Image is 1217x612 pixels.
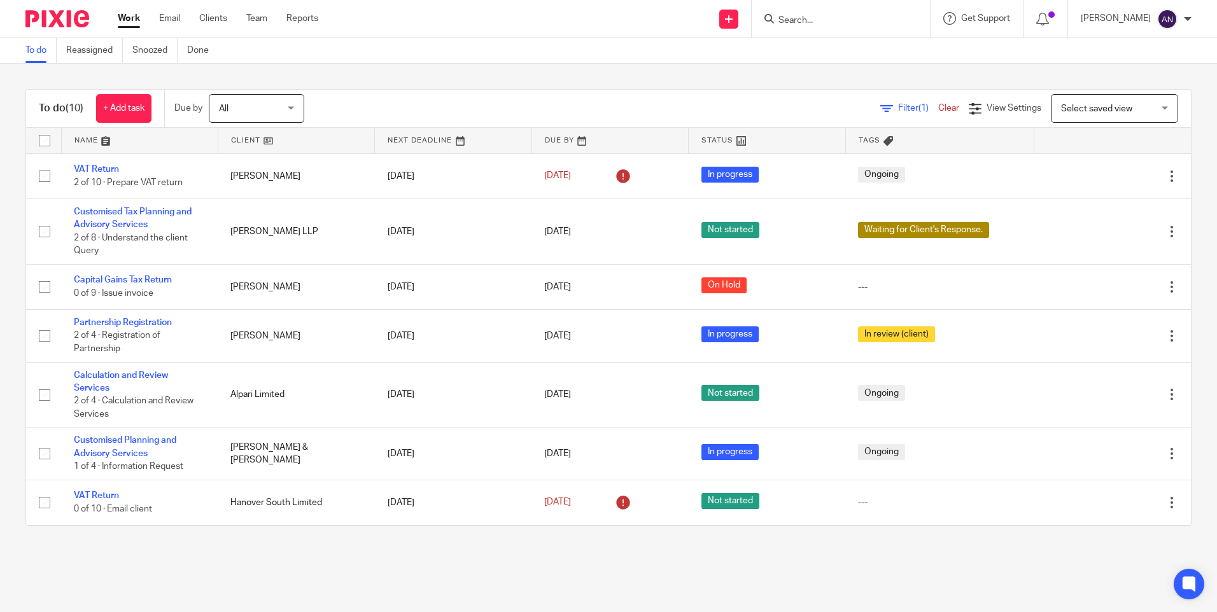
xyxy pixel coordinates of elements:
[701,326,759,342] span: In progress
[1157,9,1178,29] img: svg%3E
[174,102,202,115] p: Due by
[544,449,571,458] span: [DATE]
[375,153,531,198] td: [DATE]
[701,385,759,401] span: Not started
[74,289,153,298] span: 0 of 9 · Issue invoice
[375,310,531,362] td: [DATE]
[918,104,929,113] span: (1)
[74,462,183,471] span: 1 of 4 · Information Request
[701,493,759,509] span: Not started
[218,480,374,525] td: Hanover South Limited
[66,38,123,63] a: Reassigned
[701,277,747,293] span: On Hold
[218,310,374,362] td: [PERSON_NAME]
[544,498,571,507] span: [DATE]
[74,233,188,256] span: 2 of 8 · Understand the client Query
[701,444,759,460] span: In progress
[375,428,531,480] td: [DATE]
[159,12,180,25] a: Email
[25,10,89,27] img: Pixie
[74,275,172,284] a: Capital Gains Tax Return
[74,396,193,419] span: 2 of 4 · Calculation and Review Services
[898,104,938,113] span: Filter
[218,428,374,480] td: [PERSON_NAME] & [PERSON_NAME]
[218,362,374,428] td: Alpari Limited
[938,104,959,113] a: Clear
[987,104,1041,113] span: View Settings
[25,38,57,63] a: To do
[375,264,531,309] td: [DATE]
[218,198,374,264] td: [PERSON_NAME] LLP
[74,331,160,354] span: 2 of 4 · Registration of Partnership
[375,198,531,264] td: [DATE]
[74,207,192,229] a: Customised Tax Planning and Advisory Services
[701,167,759,183] span: In progress
[187,38,218,63] a: Done
[858,496,1021,509] div: ---
[218,525,374,604] td: Churchway House Management Company Limited
[74,178,183,187] span: 2 of 10 · Prepare VAT return
[858,281,1021,293] div: ---
[858,222,989,238] span: Waiting for Client's Response.
[375,525,531,604] td: [DATE]
[777,15,892,27] input: Search
[132,38,178,63] a: Snoozed
[1061,104,1132,113] span: Select saved view
[96,94,151,123] a: + Add task
[858,167,905,183] span: Ongoing
[74,504,152,513] span: 0 of 10 · Email client
[74,371,168,393] a: Calculation and Review Services
[118,12,140,25] a: Work
[1081,12,1151,25] p: [PERSON_NAME]
[859,137,880,144] span: Tags
[218,153,374,198] td: [PERSON_NAME]
[74,436,176,457] a: Customised Planning and Advisory Services
[544,227,571,236] span: [DATE]
[219,104,229,113] span: All
[858,326,935,342] span: In review (client)
[701,222,759,238] span: Not started
[74,491,119,500] a: VAT Return
[74,318,172,327] a: Partnership Registration
[858,444,905,460] span: Ongoing
[544,172,571,181] span: [DATE]
[375,480,531,525] td: [DATE]
[246,12,267,25] a: Team
[199,12,227,25] a: Clients
[66,103,83,113] span: (10)
[218,264,374,309] td: [PERSON_NAME]
[74,165,119,174] a: VAT Return
[544,390,571,399] span: [DATE]
[961,14,1010,23] span: Get Support
[286,12,318,25] a: Reports
[544,282,571,291] span: [DATE]
[544,331,571,340] span: [DATE]
[39,102,83,115] h1: To do
[375,362,531,428] td: [DATE]
[858,385,905,401] span: Ongoing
